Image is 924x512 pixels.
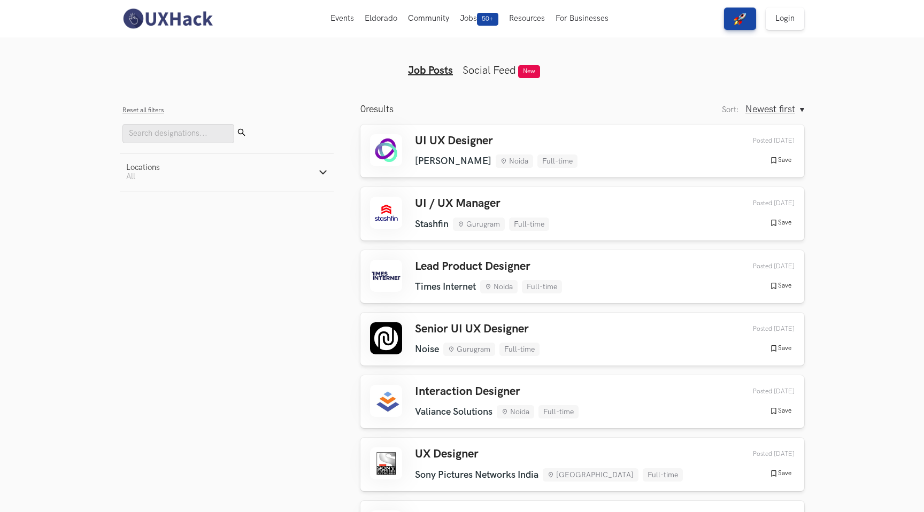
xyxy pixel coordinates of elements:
[643,468,683,482] li: Full-time
[728,262,795,270] div: 12th Aug
[518,65,540,78] span: New
[120,153,334,191] button: LocationsAll
[722,105,739,114] label: Sort:
[257,47,667,77] ul: Tabs Interface
[360,187,804,240] a: UI / UX Manager Stashfin Gurugram Full-time Posted [DATE] Save
[745,104,804,115] button: Newest first, Sort:
[126,172,135,181] span: All
[509,218,549,231] li: Full-time
[415,385,579,399] h3: Interaction Designer
[728,325,795,333] div: 12th Aug
[360,125,804,177] a: UI UX Designer [PERSON_NAME] Noida Full-time Posted [DATE] Save
[408,64,453,77] a: Job Posts
[415,219,449,230] li: Stashfin
[443,343,495,356] li: Gurugram
[360,375,804,428] a: Interaction Designer Valiance Solutions Noida Full-time Posted [DATE] Save
[415,406,492,417] li: Valiance Solutions
[745,104,795,115] span: Newest first
[480,280,518,293] li: Noida
[728,199,795,207] div: 14th Aug
[766,156,795,165] button: Save
[122,106,164,114] button: Reset all filters
[522,280,562,293] li: Full-time
[728,137,795,145] div: 14th Aug
[126,163,160,172] div: Locations
[766,469,795,478] button: Save
[415,344,439,355] li: Noise
[415,197,549,211] h3: UI / UX Manager
[499,343,540,356] li: Full-time
[497,405,534,418] li: Noida
[734,12,746,25] img: rocket
[543,468,638,482] li: [GEOGRAPHIC_DATA]
[415,322,540,336] h3: Senior UI UX Designer
[120,7,215,30] img: UXHack-logo.png
[766,406,795,416] button: Save
[360,104,366,115] span: 0
[415,281,476,292] li: Times Internet
[728,450,795,458] div: 10th Aug
[360,313,804,366] a: Senior UI UX Designer Noise Gurugram Full-time Posted [DATE] Save
[496,154,533,168] li: Noida
[415,156,491,167] li: [PERSON_NAME]
[728,387,795,395] div: 12th Aug
[477,13,498,26] span: 50+
[415,469,538,480] li: Sony Pictures Networks India
[415,260,562,274] h3: Lead Product Designer
[453,218,505,231] li: Gurugram
[538,405,579,418] li: Full-time
[360,250,804,303] a: Lead Product Designer Times Internet Noida Full-time Posted [DATE] Save
[766,7,804,30] a: Login
[766,218,795,228] button: Save
[415,134,577,148] h3: UI UX Designer
[463,64,516,77] a: Social Feed
[415,447,683,461] h3: UX Designer
[766,281,795,291] button: Save
[360,104,394,115] p: results
[766,344,795,353] button: Save
[537,154,577,168] li: Full-time
[360,438,804,491] a: UX Designer Sony Pictures Networks India [GEOGRAPHIC_DATA] Full-time Posted [DATE] Save
[122,124,234,143] input: Search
